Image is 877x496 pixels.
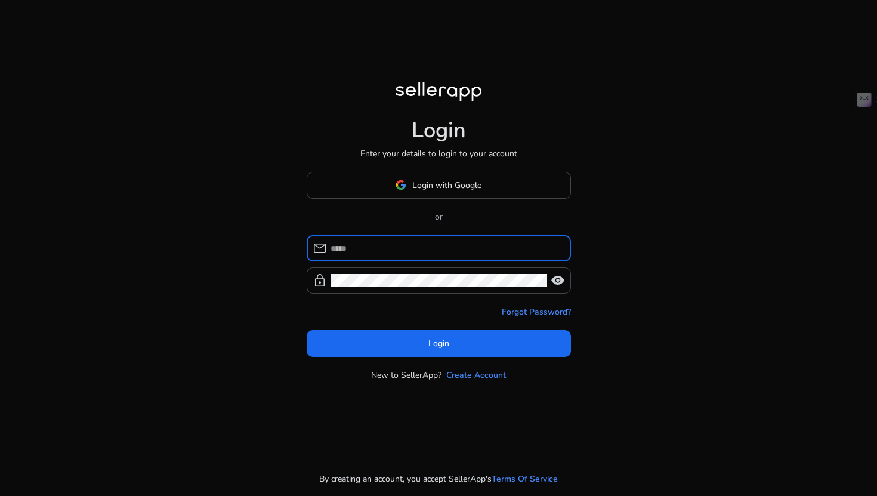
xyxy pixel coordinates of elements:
[371,369,441,381] p: New to SellerApp?
[492,473,558,485] a: Terms Of Service
[551,273,565,288] span: visibility
[428,337,449,350] span: Login
[396,180,406,190] img: google-logo.svg
[446,369,506,381] a: Create Account
[412,118,466,143] h1: Login
[412,179,481,192] span: Login with Google
[313,241,327,255] span: mail
[307,330,571,357] button: Login
[502,306,571,318] a: Forgot Password?
[360,147,517,160] p: Enter your details to login to your account
[313,273,327,288] span: lock
[307,172,571,199] button: Login with Google
[307,211,571,223] p: or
